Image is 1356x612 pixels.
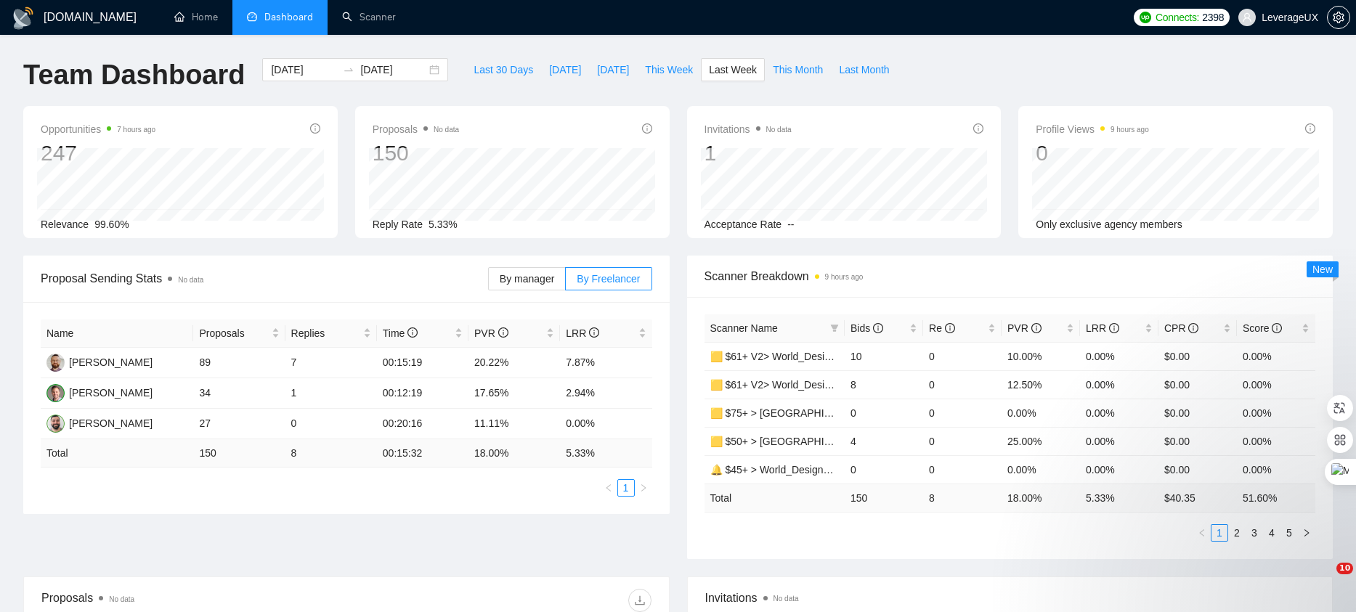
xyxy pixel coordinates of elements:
[285,439,377,468] td: 8
[193,378,285,409] td: 34
[541,58,589,81] button: [DATE]
[827,317,842,339] span: filter
[845,427,923,455] td: 4
[360,62,426,78] input: End date
[23,58,245,92] h1: Team Dashboard
[560,348,651,378] td: 7.87%
[285,409,377,439] td: 0
[373,139,459,167] div: 150
[247,12,257,22] span: dashboard
[377,378,468,409] td: 00:12:19
[705,219,782,230] span: Acceptance Rate
[1080,427,1158,455] td: 0.00%
[831,58,897,81] button: Last Month
[787,219,794,230] span: --
[407,327,418,338] span: info-circle
[705,121,792,138] span: Invitations
[1237,427,1315,455] td: 0.00%
[285,348,377,378] td: 7
[1086,322,1119,334] span: LRR
[1164,322,1198,334] span: CPR
[12,7,35,30] img: logo
[468,439,560,468] td: 18.00 %
[839,62,889,78] span: Last Month
[1007,322,1042,334] span: PVR
[1156,9,1199,25] span: Connects:
[845,484,923,512] td: 150
[429,219,458,230] span: 5.33%
[1158,455,1237,484] td: $0.00
[1140,12,1151,23] img: upwork-logo.png
[1036,139,1149,167] div: 0
[474,327,508,339] span: PVR
[285,378,377,409] td: 1
[1327,12,1350,23] a: setting
[468,348,560,378] td: 20.22%
[1109,323,1119,333] span: info-circle
[1237,370,1315,399] td: 0.00%
[500,273,554,285] span: By manager
[617,479,635,497] li: 1
[845,455,923,484] td: 0
[710,322,778,334] span: Scanner Name
[709,62,757,78] span: Last Week
[1272,323,1282,333] span: info-circle
[109,595,134,603] span: No data
[637,58,701,81] button: This Week
[635,479,652,497] li: Next Page
[41,269,488,287] span: Proposal Sending Stats
[343,64,354,76] span: swap-right
[645,62,693,78] span: This Week
[923,455,1002,484] td: 0
[589,58,637,81] button: [DATE]
[604,484,613,492] span: left
[69,415,153,431] div: [PERSON_NAME]
[271,62,337,78] input: Start date
[264,11,313,23] span: Dashboard
[468,409,560,439] td: 11.11%
[1080,399,1158,427] td: 0.00%
[705,139,792,167] div: 1
[973,123,983,134] span: info-circle
[710,436,1101,447] a: 🟨 $50+ > [GEOGRAPHIC_DATA]+[GEOGRAPHIC_DATA] Only_Tony-UX/UI_General
[635,479,652,497] button: right
[373,121,459,138] span: Proposals
[343,64,354,76] span: to
[46,384,65,402] img: TV
[566,327,599,339] span: LRR
[774,595,799,603] span: No data
[434,126,459,134] span: No data
[923,399,1002,427] td: 0
[1002,455,1080,484] td: 0.00%
[69,354,153,370] div: [PERSON_NAME]
[1111,126,1149,134] time: 9 hours ago
[1036,121,1149,138] span: Profile Views
[1002,399,1080,427] td: 0.00%
[628,589,651,612] button: download
[41,139,155,167] div: 247
[589,327,599,338] span: info-circle
[117,126,155,134] time: 7 hours ago
[342,11,396,23] a: searchScanner
[466,58,541,81] button: Last 30 Days
[377,439,468,468] td: 00:15:32
[1237,399,1315,427] td: 0.00%
[830,324,839,332] span: filter
[310,123,320,134] span: info-circle
[46,354,65,372] img: AK
[873,323,883,333] span: info-circle
[560,378,651,409] td: 2.94%
[377,409,468,439] td: 00:20:16
[1237,342,1315,370] td: 0.00%
[383,327,418,339] span: Time
[199,325,268,341] span: Proposals
[923,370,1002,399] td: 0
[705,589,1315,607] span: Invitations
[41,589,346,612] div: Proposals
[1188,323,1198,333] span: info-circle
[850,322,883,334] span: Bids
[1080,342,1158,370] td: 0.00%
[1036,219,1182,230] span: Only exclusive agency members
[193,319,285,348] th: Proposals
[174,11,218,23] a: homeHome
